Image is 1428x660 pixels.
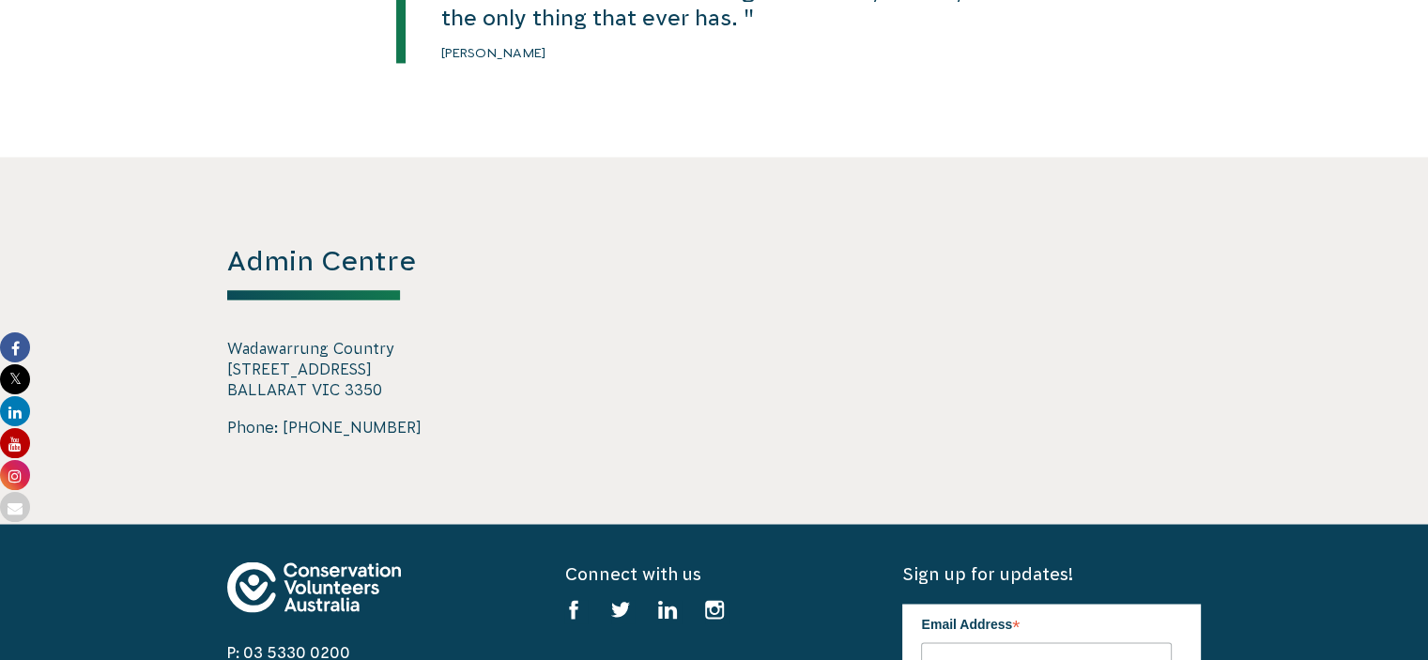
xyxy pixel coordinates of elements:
h5: Connect with us [564,561,863,585]
h5: Sign up for updates! [902,561,1201,585]
a: Phone: [PHONE_NUMBER] [227,419,422,436]
a: P: 03 5330 0200 [227,643,350,660]
small: [PERSON_NAME] [441,45,546,60]
p: Wadawarrung Country [STREET_ADDRESS] BALLARAT VIC 3350 [227,338,526,401]
h3: Admin Centre [227,242,526,299]
img: logo-footer.svg [227,561,401,612]
label: Email Address [921,604,1172,639]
